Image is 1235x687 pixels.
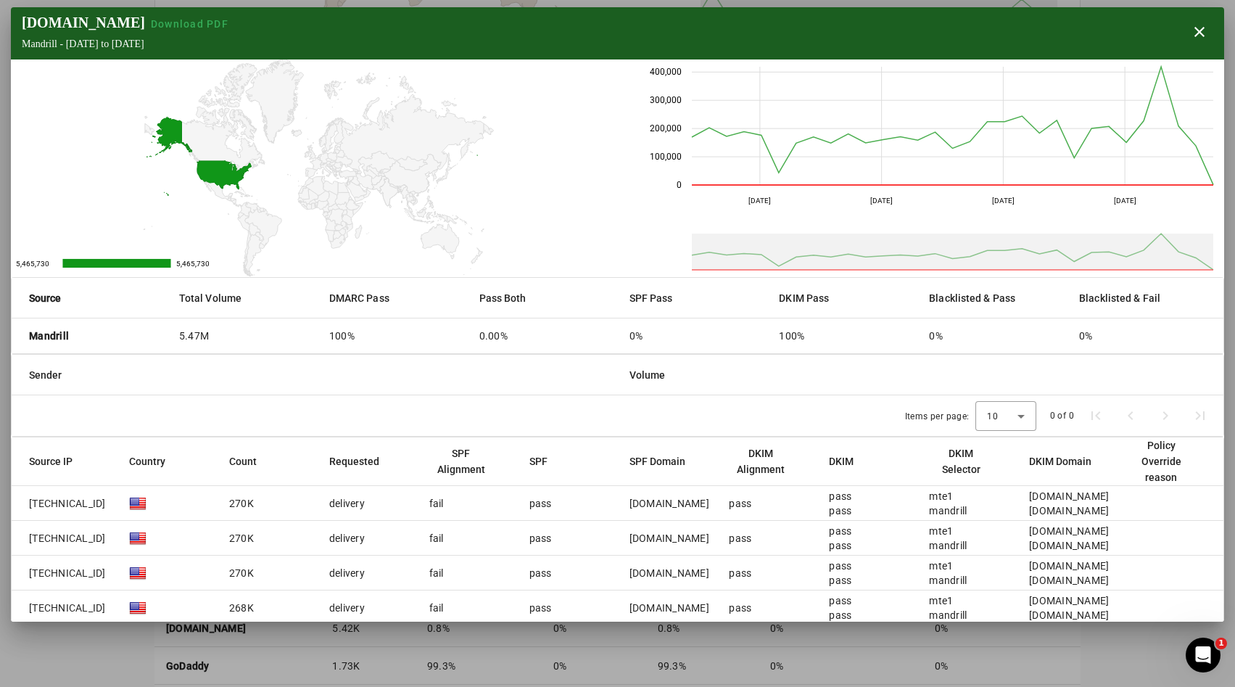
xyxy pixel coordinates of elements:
[1029,593,1109,608] div: [DOMAIN_NAME]
[729,445,793,477] div: DKIM Alignment
[418,486,518,521] mat-cell: fail
[829,608,851,622] div: pass
[677,180,682,190] text: 0
[929,524,967,538] div: mte1
[629,531,709,546] div: [DOMAIN_NAME]
[11,59,618,277] svg: A chart.
[1029,524,1109,538] div: [DOMAIN_NAME]
[529,453,561,469] div: SPF
[129,599,146,617] img: blank.gif
[168,278,318,318] mat-header-cell: Total Volume
[529,531,552,546] div: pass
[618,278,768,318] mat-header-cell: SPF Pass
[29,453,73,469] div: Source IP
[529,566,552,580] div: pass
[829,573,851,588] div: pass
[318,278,468,318] mat-header-cell: DMARC Pass
[418,521,518,556] mat-cell: fail
[929,593,967,608] div: mte1
[1029,453,1104,469] div: DKIM Domain
[829,538,851,553] div: pass
[650,152,682,162] text: 100,000
[929,489,967,503] div: mte1
[218,556,318,591] mat-cell: 270K
[717,521,817,556] mat-cell: pass
[829,453,854,469] div: DKIM
[618,318,768,353] mat-cell: 0%
[929,503,967,518] div: mandrill
[1067,318,1223,353] mat-cell: 0%
[16,260,49,268] text: 5,465,730
[748,197,771,205] text: [DATE]
[1215,638,1227,649] span: 1
[329,453,392,469] div: Requested
[829,489,851,503] div: pass
[1029,503,1109,518] div: [DOMAIN_NAME]
[1113,197,1136,205] text: [DATE]
[329,453,379,469] div: Requested
[929,559,967,573] div: mte1
[929,608,967,622] div: mandrill
[318,521,418,556] mat-cell: delivery
[529,496,552,511] div: pass
[176,260,210,268] text: 5,465,730
[229,453,257,469] div: Count
[929,445,993,477] div: DKIM Selector
[717,591,817,625] mat-cell: pass
[418,591,518,625] mat-cell: fail
[629,566,709,580] div: [DOMAIN_NAME]
[905,409,970,424] div: Items per page:
[1129,437,1206,485] div: Policy Override reason
[29,453,86,469] div: Source IP
[717,556,817,591] mat-cell: pass
[468,278,618,318] mat-header-cell: Pass Both
[429,445,493,477] div: SPF Alignment
[22,38,234,50] div: Mandrill - [DATE] to [DATE]
[145,17,234,31] button: Download PDF
[618,355,1224,395] mat-header-cell: Volume
[767,278,917,318] mat-header-cell: DKIM Pass
[529,601,552,615] div: pass
[129,495,146,512] img: blank.gif
[1029,573,1109,588] div: [DOMAIN_NAME]
[629,453,685,469] div: SPF Domain
[917,318,1067,353] mat-cell: 0%
[767,318,917,353] mat-cell: 100%
[29,329,69,343] strong: Mandrill
[1029,538,1109,553] div: [DOMAIN_NAME]
[717,486,817,521] mat-cell: pass
[168,318,318,353] mat-cell: 5.47M
[650,67,682,77] text: 400,000
[29,496,106,511] span: [TECHNICAL_ID]
[829,503,851,518] div: pass
[218,486,318,521] mat-cell: 270K
[29,566,106,580] span: [TECHNICAL_ID]
[429,445,506,477] div: SPF Alignment
[529,453,548,469] div: SPF
[929,538,967,553] div: mandrill
[1029,608,1109,622] div: [DOMAIN_NAME]
[318,486,418,521] mat-cell: delivery
[1029,489,1109,503] div: [DOMAIN_NAME]
[318,591,418,625] mat-cell: delivery
[1067,278,1223,318] mat-header-cell: Blacklisted & Fail
[318,318,468,353] mat-cell: 100%
[987,411,998,421] span: 10
[829,524,851,538] div: pass
[629,453,698,469] div: SPF Domain
[218,591,318,625] mat-cell: 268K
[650,95,682,105] text: 300,000
[229,453,270,469] div: Count
[468,318,618,353] mat-cell: 0.00%
[650,123,682,133] text: 200,000
[1029,453,1091,469] div: DKIM Domain
[151,18,228,30] span: Download PDF
[917,278,1067,318] mat-header-cell: Blacklisted & Pass
[1029,559,1109,573] div: [DOMAIN_NAME]
[318,556,418,591] mat-cell: delivery
[218,521,318,556] mat-cell: 270K
[129,453,178,469] div: Country
[1050,408,1074,423] div: 0 of 0
[29,601,106,615] span: [TECHNICAL_ID]
[829,453,867,469] div: DKIM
